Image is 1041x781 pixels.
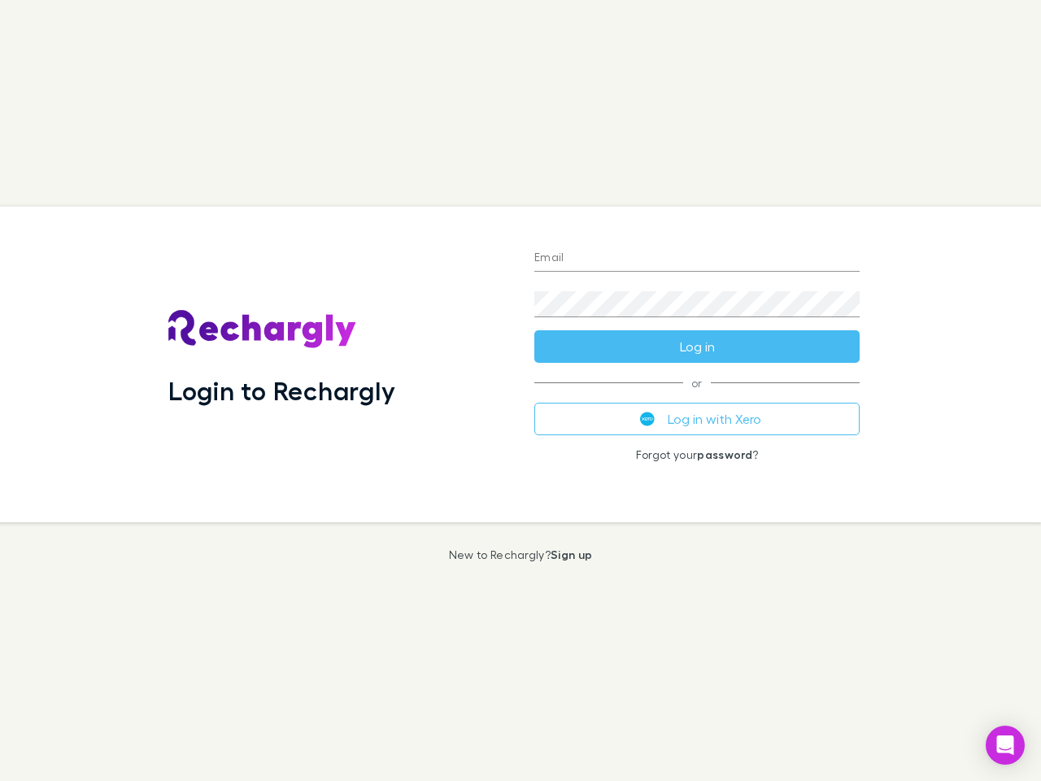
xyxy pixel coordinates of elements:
button: Log in [534,330,860,363]
h1: Login to Rechargly [168,375,395,406]
p: Forgot your ? [534,448,860,461]
a: Sign up [551,548,592,561]
div: Open Intercom Messenger [986,726,1025,765]
p: New to Rechargly? [449,548,593,561]
a: password [697,447,752,461]
img: Rechargly's Logo [168,310,357,349]
img: Xero's logo [640,412,655,426]
span: or [534,382,860,383]
button: Log in with Xero [534,403,860,435]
